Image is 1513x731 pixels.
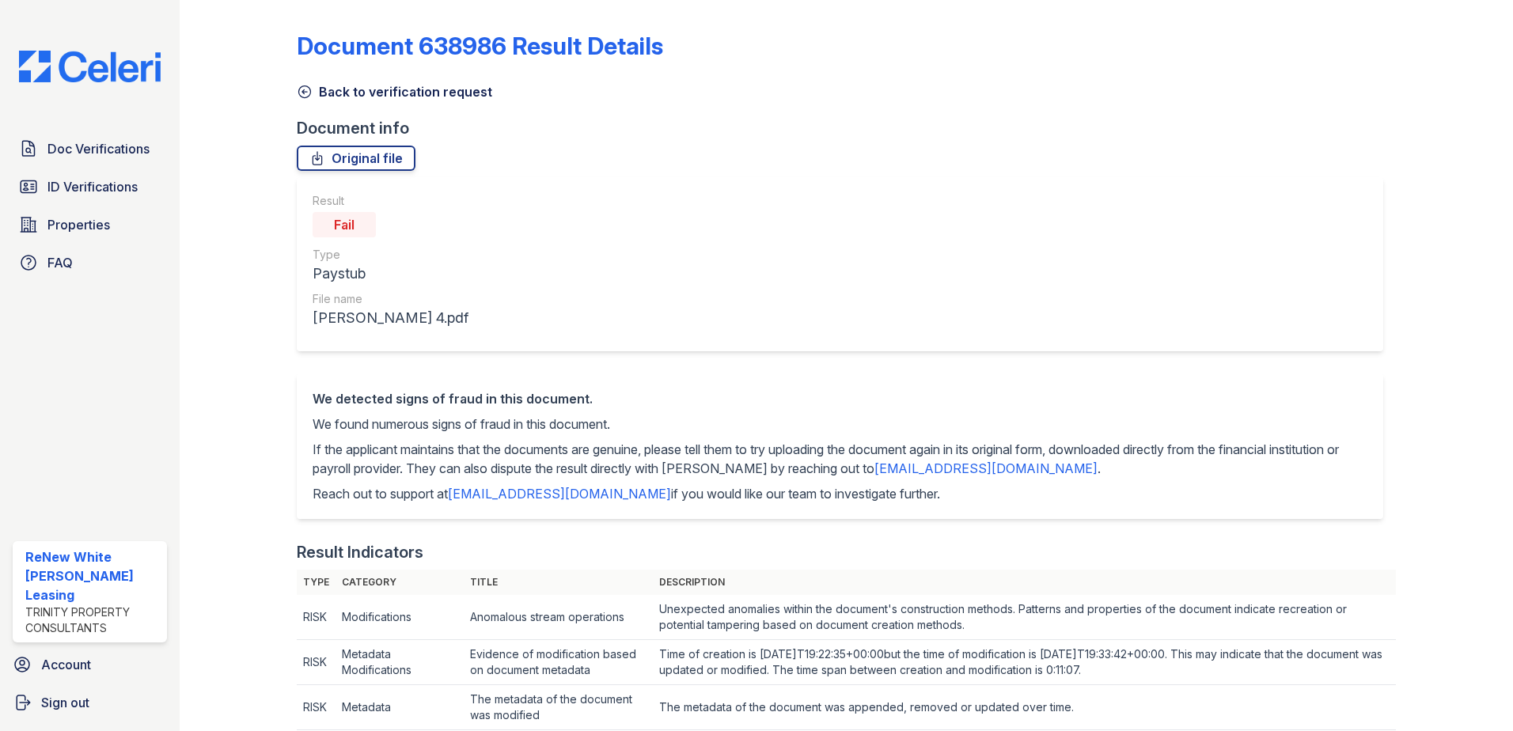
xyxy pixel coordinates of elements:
div: [PERSON_NAME] 4.pdf [313,307,468,329]
a: FAQ [13,247,167,278]
td: Unexpected anomalies within the document's construction methods. Patterns and properties of the d... [653,595,1396,640]
td: Anomalous stream operations [464,595,653,640]
td: RISK [297,685,336,730]
div: Result Indicators [297,541,423,563]
div: We detected signs of fraud in this document. [313,389,1367,408]
a: Properties [13,209,167,241]
span: Doc Verifications [47,139,150,158]
p: We found numerous signs of fraud in this document. [313,415,1367,434]
a: Back to verification request [297,82,492,101]
p: Reach out to support at if you would like our team to investigate further. [313,484,1367,503]
td: The metadata of the document was modified [464,685,653,730]
div: Type [313,247,468,263]
img: CE_Logo_Blue-a8612792a0a2168367f1c8372b55b34899dd931a85d93a1a3d3e32e68fde9ad4.png [6,51,173,82]
a: ID Verifications [13,171,167,203]
div: File name [313,291,468,307]
th: Description [653,570,1396,595]
span: Account [41,655,91,674]
td: The metadata of the document was appended, removed or updated over time. [653,685,1396,730]
span: FAQ [47,253,73,272]
a: Doc Verifications [13,133,167,165]
td: RISK [297,640,336,685]
a: Account [6,649,173,680]
div: Document info [297,117,1396,139]
a: Original file [297,146,415,171]
td: Time of creation is [DATE]T19:22:35+00:00but the time of modification is [DATE]T19:33:42+00:00. T... [653,640,1396,685]
div: Fail [313,212,376,237]
a: Document 638986 Result Details [297,32,663,60]
span: Properties [47,215,110,234]
a: Sign out [6,687,173,718]
td: Metadata Modifications [336,640,464,685]
a: [EMAIL_ADDRESS][DOMAIN_NAME] [874,460,1098,476]
a: [EMAIL_ADDRESS][DOMAIN_NAME] [448,486,671,502]
td: Metadata [336,685,464,730]
th: Category [336,570,464,595]
th: Type [297,570,336,595]
div: Trinity Property Consultants [25,604,161,636]
span: . [1098,460,1101,476]
div: Paystub [313,263,468,285]
p: If the applicant maintains that the documents are genuine, please tell them to try uploading the ... [313,440,1367,478]
div: ReNew White [PERSON_NAME] Leasing [25,547,161,604]
th: Title [464,570,653,595]
span: Sign out [41,693,89,712]
td: Modifications [336,595,464,640]
td: RISK [297,595,336,640]
div: Result [313,193,468,209]
span: ID Verifications [47,177,138,196]
td: Evidence of modification based on document metadata [464,640,653,685]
